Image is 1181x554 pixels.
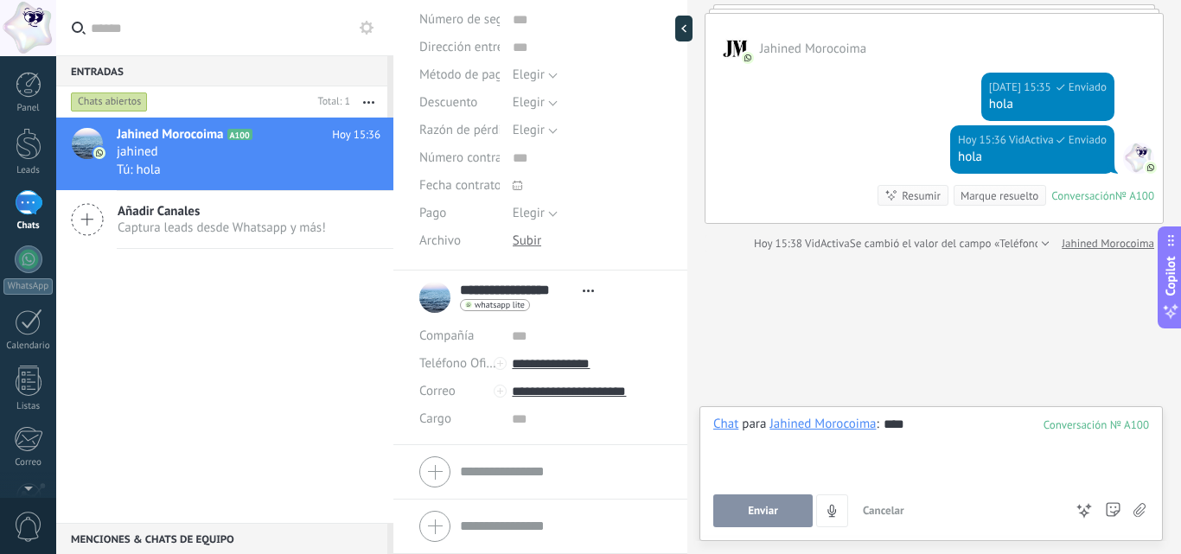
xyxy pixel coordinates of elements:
[850,235,1049,252] span: Se cambió el valor del campo «Teléfono».
[419,89,500,117] div: Descuento
[56,118,393,190] a: avatariconJahined MorocoimaA100Hoy 15:36jahinedTú: hola
[3,401,54,412] div: Listas
[419,200,500,227] div: Pago
[513,205,545,221] span: Elegir
[419,179,501,192] span: Fecha contrato
[961,188,1038,204] div: Marque resuelto
[419,61,500,89] div: Método de pago
[742,416,766,433] span: para
[1123,143,1154,174] span: VidActiva
[675,16,693,41] div: Ocultar
[742,52,754,64] img: com.amocrm.amocrmwa.svg
[419,68,509,81] span: Método de pago
[769,416,876,431] div: Jahined Morocoima
[754,235,805,252] div: Hoy 15:38
[760,41,866,57] span: Jahined Morocoima
[513,61,558,89] button: Elegir
[419,96,477,109] span: Descuento
[419,172,500,200] div: Fecha contrato
[419,378,456,405] button: Correo
[720,33,751,64] span: Jahined Morocoima
[856,494,911,527] button: Cancelar
[419,322,499,350] div: Compañía
[748,505,778,517] span: Enviar
[117,126,224,143] span: Jahined Morocoima
[419,234,461,247] span: Archivo
[3,103,54,114] div: Panel
[3,220,54,232] div: Chats
[3,165,54,176] div: Leads
[419,355,509,372] span: Teléfono Oficina
[419,383,456,399] span: Correo
[3,341,54,352] div: Calendario
[227,129,252,140] span: A100
[863,503,904,518] span: Cancelar
[513,67,545,83] span: Elegir
[419,34,500,61] div: Dirección entrega
[1044,417,1149,432] div: 100
[805,236,850,251] span: VidActiva
[513,89,558,117] button: Elegir
[419,207,446,220] span: Pago
[419,350,499,378] button: Teléfono Oficina
[989,79,1054,96] div: [DATE] 15:35
[902,188,941,204] div: Resumir
[958,149,1107,166] div: hola
[1145,162,1157,174] img: com.amocrm.amocrmwa.svg
[958,131,1009,149] div: Hoy 15:36
[419,151,513,164] span: Número contrato
[419,144,500,172] div: Número contrato
[1162,256,1179,296] span: Copilot
[56,523,387,554] div: Menciones & Chats de equipo
[513,200,558,227] button: Elegir
[1069,79,1107,96] span: Enviado
[56,55,387,86] div: Entradas
[419,405,499,433] div: Cargo
[3,457,54,468] div: Correo
[1069,131,1107,149] span: Enviado
[311,93,350,111] div: Total: 1
[513,122,545,138] span: Elegir
[1115,188,1154,203] div: № A100
[513,94,545,111] span: Elegir
[350,86,387,118] button: Más
[419,13,552,26] span: Número de seguimiento
[513,117,558,144] button: Elegir
[419,117,500,144] div: Razón de pérdida
[117,143,158,161] span: jahined
[117,162,161,178] span: Tú: hola
[93,147,105,159] img: icon
[3,278,53,295] div: WhatsApp
[713,494,813,527] button: Enviar
[419,6,500,34] div: Número de seguimiento
[419,412,451,425] span: Cargo
[419,124,515,137] span: Razón de pérdida
[877,416,879,433] span: :
[71,92,148,112] div: Chats abiertos
[989,96,1107,113] div: hola
[475,301,525,309] span: whatsapp lite
[1009,131,1054,149] span: VidActiva (Oficina de Venta)
[118,220,326,236] span: Captura leads desde Whatsapp y más!
[1062,235,1154,252] a: Jahined Morocoima
[419,41,517,54] span: Dirección entrega
[1051,188,1115,203] div: Conversación
[332,126,380,143] span: Hoy 15:36
[118,203,326,220] span: Añadir Canales
[419,227,500,255] div: Archivo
